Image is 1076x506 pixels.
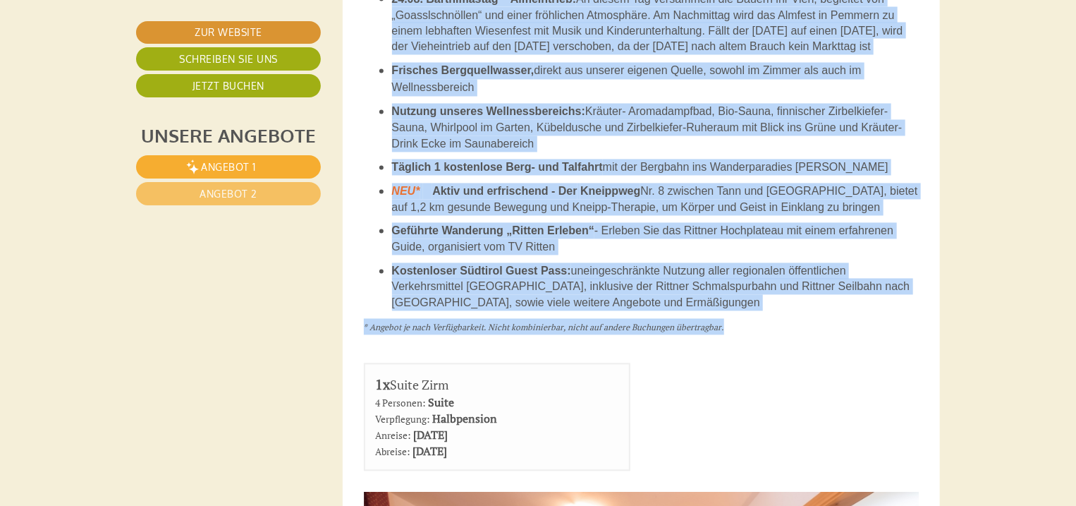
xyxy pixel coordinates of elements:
b: Suite [429,395,455,411]
div: Mittwoch [238,11,317,35]
b: Halbpension [433,411,498,427]
strong: Aktiv und erfrischend - Der [432,186,577,198]
b: [DATE] [414,428,448,443]
em: * Angebot je nach Verfügbarkeit. Nicht kombinierbar, nicht auf andere Buchungen übertragbar. [364,323,724,333]
span: Nr. 8 zwischen Tann und [GEOGRAPHIC_DATA], bietet auf 1,2 km gesunde Bewegung und Kneipp-Therapie... [392,186,918,214]
span: Täglich 1 kostenlose Berg- und Talfahrt [392,162,603,174]
span: - Erleben Sie das Rittner Hochplateau mit einem erfahrenen Guide, organisiert vom TV Ritten [392,225,894,253]
span: Angebot 2 [200,188,257,200]
b: [DATE] [413,444,448,459]
a: Jetzt buchen [136,74,321,97]
span: direkt aus unserer eigenen Quelle, sowohl im Zimmer als auch im Wellnessbereich [392,65,862,94]
span: mit der Bergbahn ins Wanderparadies [PERSON_NAME] [603,162,888,174]
span: Kräuter- Aromadampfbad, Bio-Sauna, finnischer Zirbelkiefer-Sauna, Whirlpool im Garten, Kübeldusch... [392,106,903,150]
div: Unsere Angebote [136,122,321,148]
small: Verpflegung: [376,414,430,426]
span: Angebot 1 [201,161,256,173]
div: Sie [324,42,534,53]
span: Frisches Bergquellwasser, [392,65,534,77]
div: Suite Zirm [376,375,619,396]
a: Schreiben Sie uns [136,47,321,71]
strong: Kneippweg [580,186,640,198]
b: 1x [376,375,391,394]
span: uneingeschränkte Nutzung aller regionalen öffentlichen Verkehrsmittel [GEOGRAPHIC_DATA], inklusiv... [392,265,910,310]
small: 4 Personen: [376,397,426,410]
small: Anreise: [376,430,411,442]
span: Nutzung unseres Wellnessbereichs: [392,106,585,118]
span: Geführte Wanderung „Ritten Erleben“ [392,225,594,237]
span: Kostenloser Südtirol Guest Pass: [392,265,571,277]
small: Abreise: [376,446,410,459]
small: 21:56 [324,69,534,79]
button: Senden [473,373,556,397]
a: Zur Website [136,21,321,44]
div: Guten Tag, wie können wir Ihnen helfen? [317,39,544,82]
